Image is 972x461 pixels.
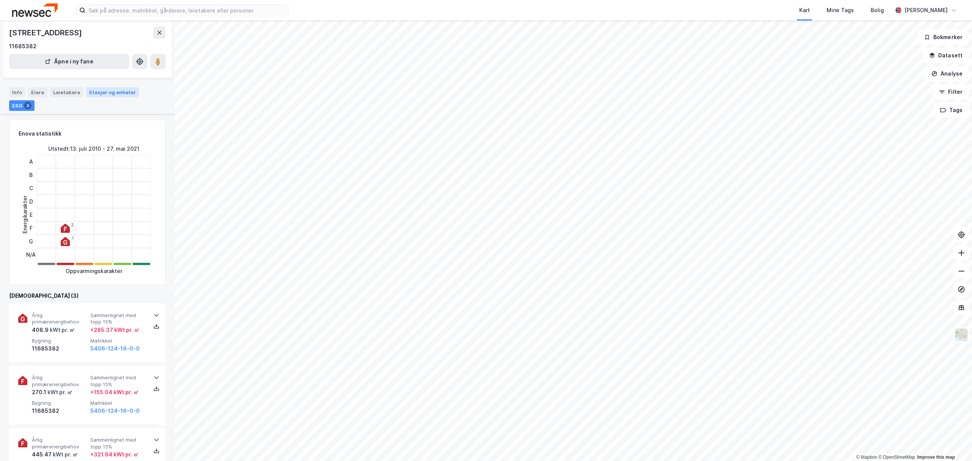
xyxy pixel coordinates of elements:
[12,3,58,17] img: newsec-logo.f6e21ccffca1b3a03d2d.png
[856,455,877,460] a: Mapbox
[933,84,969,99] button: Filter
[90,325,139,335] div: + 285.37 kWt pr. ㎡
[66,267,122,276] div: Oppvarmingskarakter
[49,325,75,335] div: kWt pr. ㎡
[71,223,74,227] div: 2
[32,437,87,450] span: Årlig primærenergibehov
[32,400,87,406] span: Bygning
[934,425,972,461] div: Kontrollprogram for chat
[32,374,87,388] span: Årlig primærenergibehov
[923,48,969,63] button: Datasett
[26,168,36,182] div: B
[32,325,75,335] div: 408.9
[827,6,854,15] div: Mine Tags
[89,89,136,96] div: Etasjer og enheter
[32,344,87,353] div: 11685382
[32,312,87,325] span: Årlig primærenergibehov
[9,291,166,300] div: [DEMOGRAPHIC_DATA] (3)
[90,406,140,415] button: 5406-124-16-0-0
[871,6,884,15] div: Bolig
[32,338,87,344] span: Bygning
[26,208,36,221] div: E
[90,400,146,406] span: Matrikkel
[90,450,139,459] div: + 321.94 kWt pr. ㎡
[90,344,140,353] button: 5406-124-16-0-0
[90,338,146,344] span: Matrikkel
[21,196,30,234] div: Energikarakter
[85,5,288,16] input: Søk på adresse, matrikkel, gårdeiere, leietakere eller personer
[32,450,78,459] div: 445.47
[917,455,955,460] a: Improve this map
[9,87,25,97] div: Info
[26,235,36,248] div: G
[954,328,969,342] img: Z
[799,6,810,15] div: Kart
[26,155,36,168] div: A
[934,425,972,461] iframe: Chat Widget
[9,100,35,111] div: ESG
[46,388,73,397] div: kWt pr. ㎡
[90,388,139,397] div: + 155.04 kWt pr. ㎡
[26,182,36,195] div: C
[9,54,129,69] button: Åpne i ny fane
[9,27,84,39] div: [STREET_ADDRESS]
[925,66,969,81] button: Analyse
[24,102,32,109] div: 3
[50,87,83,97] div: Leietakere
[904,6,948,15] div: [PERSON_NAME]
[48,144,139,153] div: Utstedt : 13. juli 2010 - 27. mai 2021
[934,103,969,118] button: Tags
[90,312,146,325] span: Sammenlignet med topp 15%
[9,42,36,51] div: 11685382
[28,87,47,97] div: Eiere
[90,374,146,388] span: Sammenlignet med topp 15%
[26,248,36,261] div: N/A
[32,406,87,415] div: 11685382
[90,437,146,450] span: Sammenlignet med topp 15%
[26,221,36,235] div: F
[19,129,62,138] div: Enova statistikk
[32,388,73,397] div: 270.1
[26,195,36,208] div: D
[918,30,969,45] button: Bokmerker
[72,236,74,240] div: 1
[52,450,78,459] div: kWt pr. ㎡
[878,455,915,460] a: OpenStreetMap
